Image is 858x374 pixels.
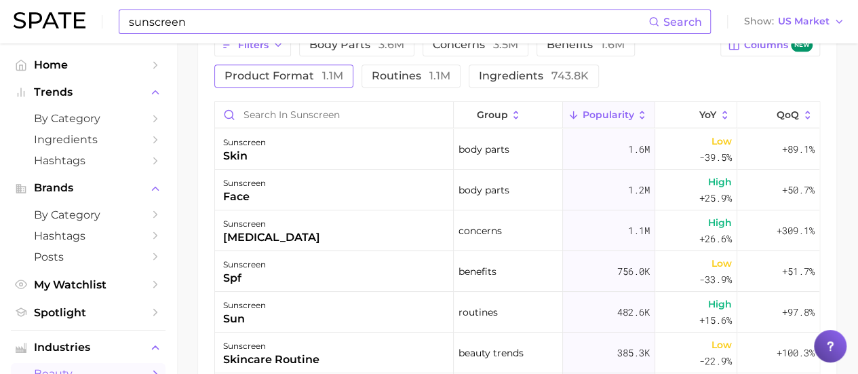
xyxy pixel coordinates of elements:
[215,210,819,251] button: sunscreen[MEDICAL_DATA]concerns1.1mHigh+26.6%+309.1%
[223,257,266,273] div: sunscreen
[223,297,266,314] div: sunscreen
[223,148,266,164] div: skin
[34,86,142,98] span: Trends
[34,112,142,125] span: by Category
[11,225,165,246] a: Hashtags
[14,12,85,29] img: SPATE
[479,71,589,81] span: ingredients
[433,39,518,50] span: concerns
[777,109,799,120] span: QoQ
[782,304,815,320] span: +97.8%
[11,246,165,267] a: Posts
[34,250,142,263] span: Posts
[215,333,819,373] button: sunscreenskincare routinebeauty trends385.3kLow-22.9%+100.3%
[322,69,343,82] span: 1.1m
[34,229,142,242] span: Hashtags
[782,141,815,157] span: +89.1%
[711,337,732,353] span: Low
[215,102,453,128] input: Search in sunscreen
[11,204,165,225] a: by Category
[708,296,732,312] span: High
[744,39,813,52] span: Columns
[699,231,732,247] span: +26.6%
[628,141,650,157] span: 1.6m
[11,302,165,323] a: Spotlight
[617,263,650,280] span: 756.0k
[11,337,165,358] button: Industries
[601,38,625,51] span: 1.6m
[741,13,848,31] button: ShowUS Market
[459,182,509,198] span: body parts
[215,129,819,170] button: sunscreenskinbody parts1.6mLow-39.5%+89.1%
[459,263,496,280] span: benefits
[11,108,165,129] a: by Category
[699,312,732,329] span: +15.6%
[11,129,165,150] a: Ingredients
[223,229,320,246] div: [MEDICAL_DATA]
[223,352,319,368] div: skincare routine
[663,16,702,29] span: Search
[34,154,142,167] span: Hashtags
[699,272,732,288] span: -33.9%
[34,208,142,221] span: by Category
[34,306,142,319] span: Spotlight
[782,182,815,198] span: +50.7%
[617,345,650,361] span: 385.3k
[223,338,319,354] div: sunscreen
[215,251,819,292] button: sunscreenspfbenefits756.0kLow-33.9%+51.7%
[782,263,815,280] span: +51.7%
[711,255,732,272] span: Low
[708,214,732,231] span: High
[547,39,625,50] span: benefits
[223,189,266,205] div: face
[223,311,266,327] div: sun
[223,216,320,232] div: sunscreen
[628,182,650,198] span: 1.2m
[34,182,142,194] span: Brands
[214,33,291,56] button: Filters
[215,292,819,333] button: sunscreensunroutines482.6kHigh+15.6%+97.8%
[309,39,404,50] span: body parts
[34,341,142,354] span: Industries
[476,109,507,120] span: group
[11,150,165,171] a: Hashtags
[223,175,266,191] div: sunscreen
[737,102,819,128] button: QoQ
[215,170,819,210] button: sunscreenfacebody parts1.2mHigh+25.9%+50.7%
[711,133,732,149] span: Low
[582,109,633,120] span: Popularity
[655,102,737,128] button: YoY
[454,102,563,128] button: group
[791,39,813,52] span: new
[128,10,648,33] input: Search here for a brand, industry, or ingredient
[34,278,142,291] span: My Watchlist
[720,33,820,56] button: Columnsnew
[699,190,732,206] span: +25.9%
[617,304,650,320] span: 482.6k
[11,178,165,198] button: Brands
[34,58,142,71] span: Home
[708,174,732,190] span: High
[744,18,774,25] span: Show
[372,71,450,81] span: routines
[223,270,266,286] div: spf
[11,82,165,102] button: Trends
[699,149,732,166] span: -39.5%
[777,345,815,361] span: +100.3%
[493,38,518,51] span: 3.5m
[223,134,266,151] div: sunscreen
[429,69,450,82] span: 1.1m
[11,274,165,295] a: My Watchlist
[34,133,142,146] span: Ingredients
[225,71,343,81] span: product format
[459,345,524,361] span: beauty trends
[378,38,404,51] span: 3.6m
[551,69,589,82] span: 743.8k
[563,102,655,128] button: Popularity
[778,18,830,25] span: US Market
[238,39,269,51] span: Filters
[628,223,650,239] span: 1.1m
[459,141,509,157] span: body parts
[699,109,716,120] span: YoY
[699,353,732,369] span: -22.9%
